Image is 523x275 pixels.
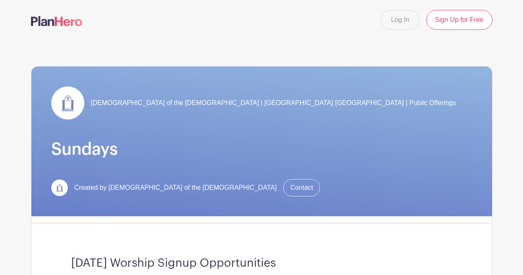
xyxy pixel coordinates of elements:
[31,16,82,26] img: logo-507f7623f17ff9eddc593b1ce0a138ce2505c220e1c5a4e2b4648c50719b7d32.svg
[74,183,277,193] span: Created by [DEMOGRAPHIC_DATA] of the [DEMOGRAPHIC_DATA]
[91,98,456,108] span: [DEMOGRAPHIC_DATA] of the [DEMOGRAPHIC_DATA] | [GEOGRAPHIC_DATA] [GEOGRAPHIC_DATA] | Public Offer...
[381,10,420,30] a: Log In
[426,10,492,30] a: Sign Up for Free
[283,179,320,196] a: Contact
[51,179,68,196] img: Doors3.jpg
[51,139,472,159] h1: Sundays
[71,256,452,270] h3: [DATE] Worship Signup Opportunities
[51,86,84,120] img: Doors3.jpg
